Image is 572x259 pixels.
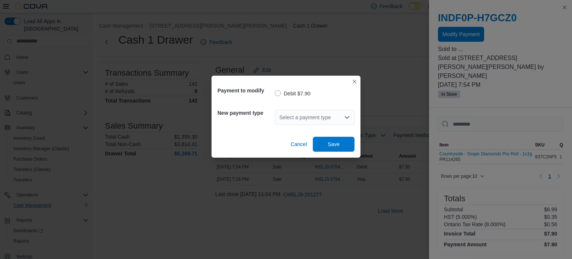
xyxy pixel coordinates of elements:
[275,89,311,98] label: Debit $7.90
[313,137,355,152] button: Save
[287,137,310,152] button: Cancel
[217,83,273,98] h5: Payment to modify
[350,77,359,86] button: Closes this modal window
[328,140,340,148] span: Save
[217,105,273,120] h5: New payment type
[290,140,307,148] span: Cancel
[344,114,350,120] button: Open list of options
